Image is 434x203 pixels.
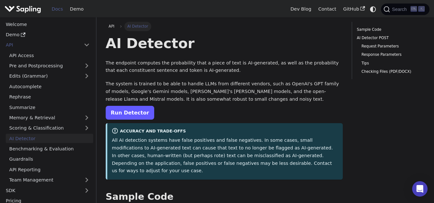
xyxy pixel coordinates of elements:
a: GitHub [340,4,368,14]
a: Demo [2,30,93,39]
a: Summarize [6,103,93,112]
a: Scoring & Classification [6,123,93,133]
button: Expand sidebar category 'SDK' [80,186,93,195]
p: All AI detection systems have false positives and false negatives. In some cases, small modificat... [112,137,338,175]
kbd: K [418,6,425,12]
img: Sapling.ai [4,4,41,14]
a: API Access [6,51,93,60]
a: Guardrails [6,155,93,164]
a: Run Detector [106,106,154,120]
a: AI Detector POST [357,35,422,41]
a: Memory & Retrieval [6,113,93,123]
div: Accuracy and Trade-offs [112,128,338,135]
a: AI Detector [6,134,93,143]
button: Search (Ctrl+K) [381,4,429,15]
a: Checking Files (PDF/DOCX) [361,69,420,75]
p: The system is trained to be able to handle LLMs from different vendors, such as OpenAI's GPT fami... [106,80,343,103]
a: API [2,40,80,50]
h2: Sample Code [106,191,343,203]
span: AI Detector [124,22,151,31]
button: Collapse sidebar category 'API' [80,40,93,50]
a: Response Parameters [361,52,420,58]
a: Sapling.ai [4,4,43,14]
a: Edits (Grammar) [6,72,93,81]
nav: Breadcrumbs [106,22,343,31]
a: Sample Code [357,27,422,33]
button: Switch between dark and light mode (currently system mode) [368,4,378,14]
a: Contact [315,4,340,14]
a: Team Management [6,175,93,185]
p: The endpoint computes the probability that a piece of text is AI-generated, as well as the probab... [106,59,343,75]
a: Demo [66,4,87,14]
span: Search [390,7,411,12]
div: Open Intercom Messenger [412,181,428,197]
h1: AI Detector [106,35,343,52]
a: Request Parameters [361,43,420,49]
a: Benchmarking & Evaluation [6,144,93,154]
a: Pre and Postprocessing [6,61,93,71]
a: Welcome [2,20,93,29]
a: SDK [2,186,80,195]
a: Rephrase [6,92,93,102]
a: API Reporting [6,165,93,174]
a: Tips [361,60,420,66]
a: API [106,22,118,31]
a: Dev Blog [287,4,314,14]
a: Autocomplete [6,82,93,91]
span: API [109,24,114,29]
a: Docs [48,4,66,14]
